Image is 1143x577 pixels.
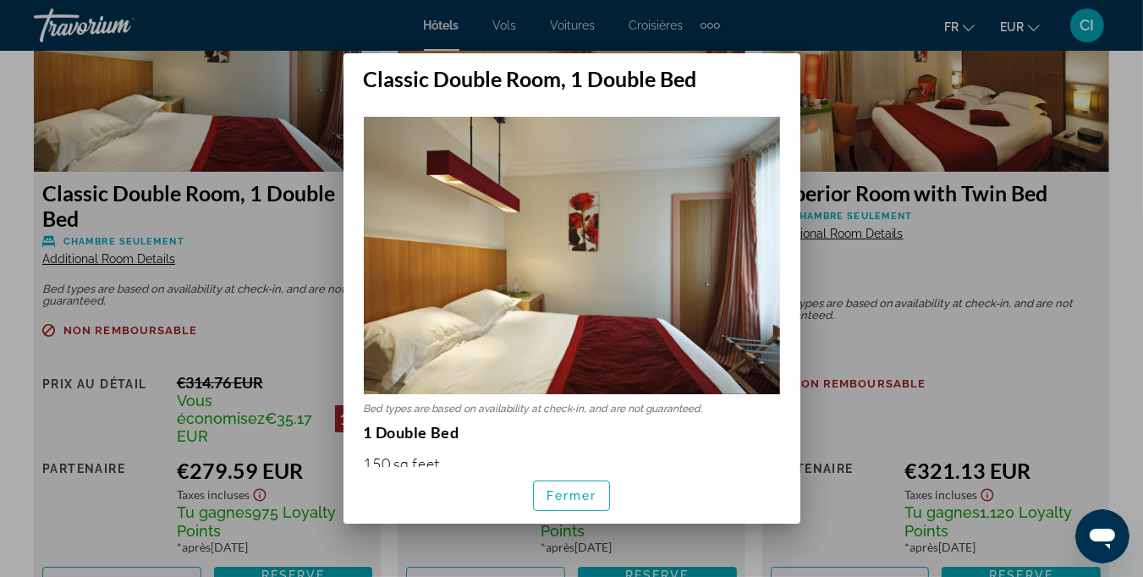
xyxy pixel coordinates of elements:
button: Fermer [533,481,611,511]
iframe: Bouton de lancement de la fenêtre de messagerie [1075,509,1129,563]
strong: 1 Double Bed [364,423,459,442]
img: Classic Double Room, 1 Double Bed [364,117,780,394]
span: Fermer [547,489,597,503]
h2: Classic Double Room, 1 Double Bed [343,53,800,91]
p: Bed types are based on availability at check-in, and are not guaranteed. [364,403,780,415]
p: 150 sq feet [364,454,780,473]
